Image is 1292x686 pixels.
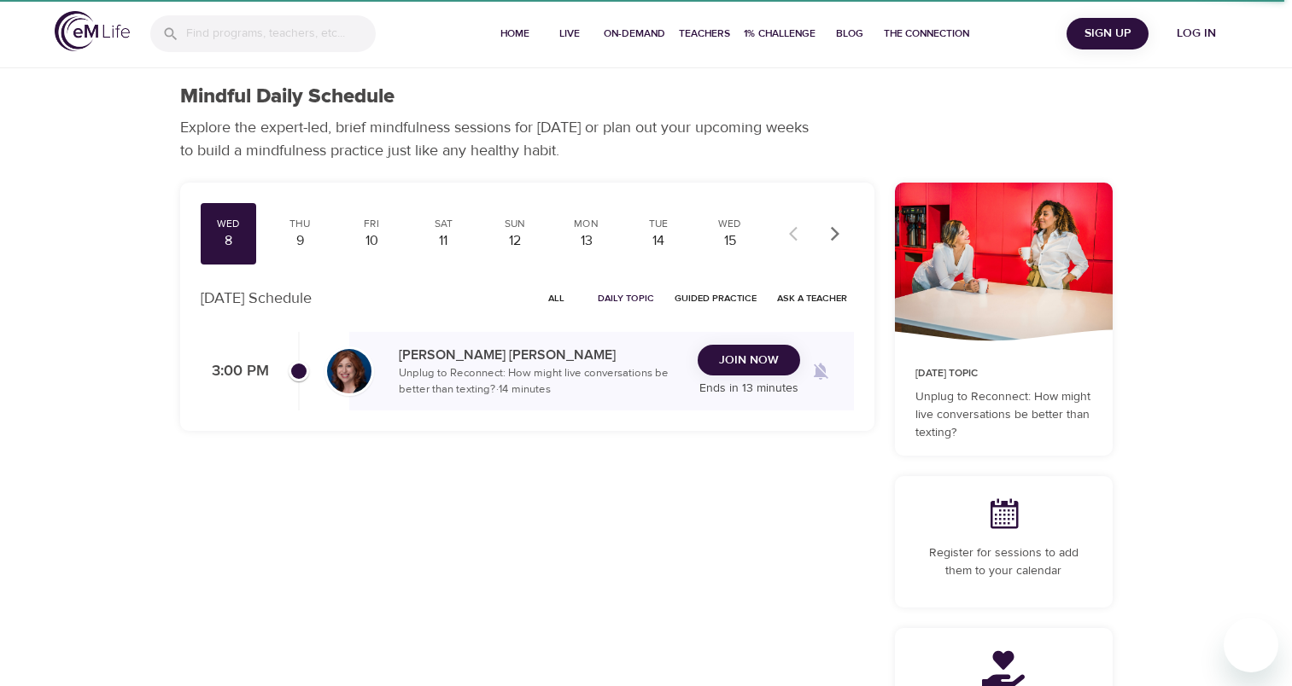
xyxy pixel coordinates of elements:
div: Mon [565,217,608,231]
img: logo [55,11,130,51]
div: 9 [278,231,321,251]
p: Unplug to Reconnect: How might live conversations be better than texting? [915,388,1092,442]
span: Daily Topic [598,290,654,306]
span: 1% Challenge [744,25,816,43]
span: Join Now [719,350,779,371]
span: Guided Practice [675,290,757,306]
div: 8 [208,231,250,251]
span: All [536,290,577,306]
p: Explore the expert-led, brief mindfulness sessions for [DATE] or plan out your upcoming weeks to ... [180,116,821,162]
span: Ask a Teacher [777,290,847,306]
span: Teachers [679,25,730,43]
input: Find programs, teachers, etc... [186,15,376,52]
div: Sun [494,217,536,231]
span: Remind me when a class goes live every Wednesday at 3:00 PM [800,351,841,392]
div: Sat [422,217,465,231]
button: Daily Topic [591,285,661,311]
div: 10 [350,231,393,251]
p: [PERSON_NAME] [PERSON_NAME] [399,345,684,365]
div: 14 [637,231,680,251]
button: Sign Up [1067,18,1149,49]
div: 11 [422,231,465,251]
div: Tue [637,217,680,231]
div: 13 [565,231,608,251]
span: The Connection [884,25,969,43]
div: Fri [350,217,393,231]
h1: Mindful Daily Schedule [180,84,395,109]
span: On-Demand [604,25,665,43]
button: Log in [1155,18,1237,49]
p: Register for sessions to add them to your calendar [915,544,1092,580]
div: Wed [709,217,751,231]
p: [DATE] Schedule [201,287,312,310]
p: [DATE] Topic [915,366,1092,381]
div: 12 [494,231,536,251]
button: Join Now [698,345,800,376]
p: 3:00 PM [201,360,269,383]
div: 15 [709,231,751,251]
button: Ask a Teacher [770,285,854,311]
img: Elaine_Smookler-min.jpg [327,349,371,393]
iframe: Button to launch messaging window [1224,618,1278,672]
span: Home [494,25,535,43]
div: Thu [278,217,321,231]
span: Sign Up [1073,23,1142,44]
span: Live [549,25,590,43]
p: Unplug to Reconnect: How might live conversations be better than texting? · 14 minutes [399,365,684,398]
div: Wed [208,217,250,231]
span: Log in [1162,23,1231,44]
span: Blog [829,25,870,43]
button: Guided Practice [668,285,763,311]
p: Ends in 13 minutes [698,380,800,398]
button: All [529,285,584,311]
